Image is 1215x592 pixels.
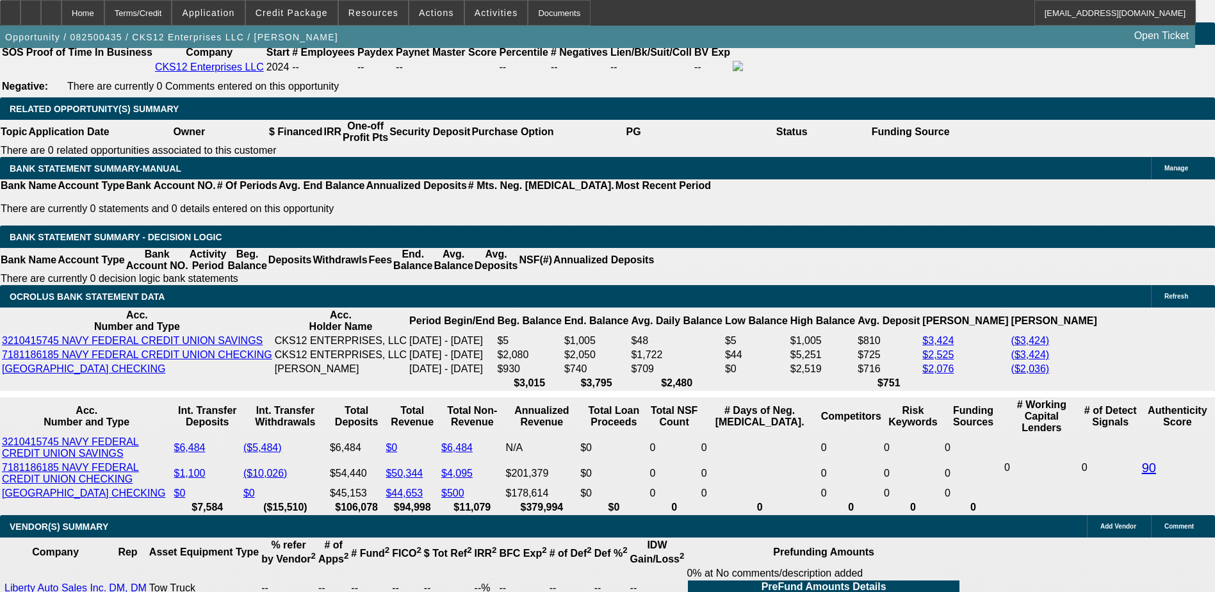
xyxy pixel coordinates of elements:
td: $0 [580,461,648,486]
b: BFC Exp [500,548,547,559]
b: Company [32,547,79,557]
a: ($3,424) [1011,335,1050,346]
td: $0 [580,487,648,500]
th: Status [713,120,871,144]
th: PG [554,120,712,144]
td: [DATE] - [DATE] [409,349,495,361]
span: 0 [1004,462,1010,473]
td: $5 [724,334,788,347]
th: Account Type [57,179,126,192]
sup: 2 [311,551,316,561]
button: Actions [409,1,464,25]
td: 0 [883,487,943,500]
th: [PERSON_NAME] [922,309,1009,333]
td: $716 [857,363,920,375]
td: $6,484 [329,436,384,460]
th: $379,994 [505,501,579,514]
td: 0 [1081,436,1140,500]
th: [PERSON_NAME] [1011,309,1098,333]
b: Negative: [2,81,48,92]
a: $3,424 [922,335,954,346]
span: Refresh [1164,293,1188,300]
td: 0 [649,461,699,486]
th: ($15,510) [243,501,328,514]
a: $0 [174,488,186,498]
td: $2,050 [564,349,629,361]
b: Percentile [499,47,548,58]
td: -- [357,60,394,74]
td: -- [610,60,692,74]
th: Most Recent Period [615,179,712,192]
th: $751 [857,377,920,390]
td: $5,251 [790,349,856,361]
th: Activity Period [189,248,227,272]
td: $740 [564,363,629,375]
a: $44,653 [386,488,423,498]
a: $6,484 [441,442,473,453]
th: Bank Account NO. [126,248,189,272]
th: $2,480 [630,377,723,390]
button: Credit Package [246,1,338,25]
span: Resources [348,8,398,18]
button: Activities [465,1,528,25]
th: Risk Keywords [883,399,943,434]
b: # Fund [351,548,389,559]
td: $2,080 [496,349,562,361]
td: 0 [883,436,943,460]
th: Period Begin/End [409,309,495,333]
th: Security Deposit [389,120,471,144]
td: $709 [630,363,723,375]
span: Credit Package [256,8,328,18]
a: 3210415745 NAVY FEDERAL CREDIT UNION SAVINGS [2,335,263,346]
th: End. Balance [564,309,629,333]
a: CKS12 Enterprises LLC [155,62,264,72]
th: Beg. Balance [227,248,267,272]
th: Total Non-Revenue [441,399,504,434]
span: Bank Statement Summary - Decision Logic [10,232,222,242]
td: $48 [630,334,723,347]
a: $50,344 [386,468,423,479]
img: facebook-icon.png [733,61,743,71]
b: IDW Gain/Loss [630,539,685,564]
span: VENDOR(S) SUMMARY [10,522,108,532]
th: # Days of Neg. [MEDICAL_DATA]. [701,399,819,434]
a: $6,484 [174,442,206,453]
td: $725 [857,349,920,361]
a: 7181186185 NAVY FEDERAL CREDIT UNION CHECKING [2,462,139,484]
p: There are currently 0 statements and 0 details entered on this opportunity [1,203,711,215]
th: $3,795 [564,377,629,390]
td: 0 [649,487,699,500]
th: $11,079 [441,501,504,514]
th: 0 [944,501,1002,514]
th: # Mts. Neg. [MEDICAL_DATA]. [468,179,615,192]
sup: 2 [467,545,471,555]
th: Sum of the Total NSF Count and Total Overdraft Fee Count from Ocrolus [649,399,699,434]
td: $45,153 [329,487,384,500]
th: $ Financed [268,120,323,144]
th: End. Balance [393,248,433,272]
sup: 2 [416,545,421,555]
div: -- [396,62,496,73]
th: Low Balance [724,309,788,333]
b: # of Apps [318,539,348,564]
a: $500 [441,488,464,498]
td: CKS12 ENTERPRISES, LLC [274,334,407,347]
th: Account Type [57,248,126,272]
b: # Negatives [551,47,608,58]
b: PreFund Amounts Details [762,581,886,592]
th: Avg. End Balance [278,179,366,192]
td: $2,519 [790,363,856,375]
th: Total Deposits [329,399,384,434]
b: Paydex [357,47,393,58]
td: 0 [944,461,1002,486]
td: CKS12 ENTERPRISES, LLC [274,349,407,361]
sup: 2 [344,551,348,561]
td: $1,722 [630,349,723,361]
td: $44 [724,349,788,361]
span: -- [292,62,299,72]
td: 0 [944,436,1002,460]
a: ($2,036) [1011,363,1050,374]
td: 0 [701,461,819,486]
th: NSF(#) [518,248,553,272]
th: # of Detect Signals [1081,399,1140,434]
